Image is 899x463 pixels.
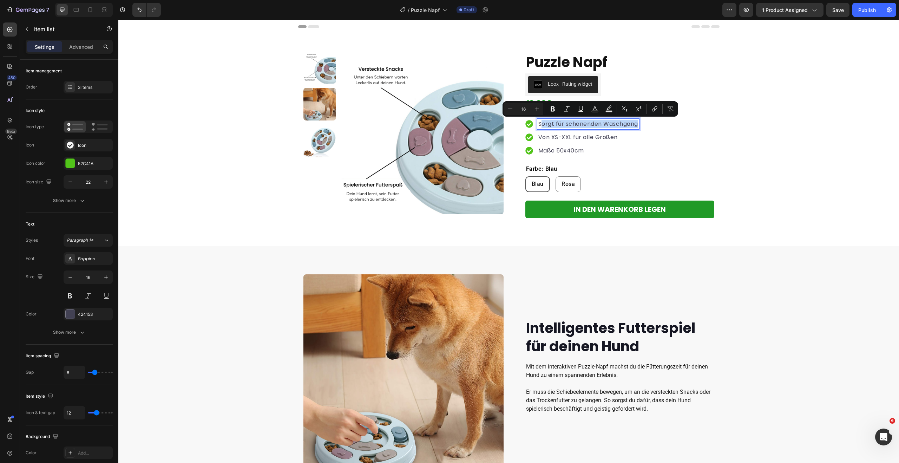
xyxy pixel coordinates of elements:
div: Order [26,84,37,90]
div: Rich Text Editor. Editing area: main [419,126,521,136]
p: Settings [35,43,54,51]
div: 52C41A [78,161,111,167]
span: Er muss die Schiebeelemente bewegen, um an die versteckten Snacks oder das Trockenfutter zu gelan... [408,369,592,392]
span: 6 [890,418,895,424]
input: Auto [64,406,85,419]
div: Item spacing [26,351,61,361]
span: Rosa [443,161,457,168]
img: gempages_458127380590887873-1f443b02-ba43-42ac-a059-efedcfb15490.png [185,255,385,455]
button: Save [826,3,849,17]
button: Paragraph 1* [64,234,113,247]
p: Item list [34,25,94,33]
span: Save [832,7,844,13]
button: Loox - Rating widget [410,57,480,73]
div: Rich Text Editor. Editing area: main [419,112,521,123]
div: Icon color [26,160,45,167]
h1: Puzzle Napf [407,31,596,54]
div: Icon size [26,177,53,187]
div: Size [26,272,44,282]
strong: Intelligentes Futterspiel für deinen Hund [408,299,577,337]
div: Icon [78,142,111,149]
div: Show more [53,197,86,204]
span: Mit dem interaktiven Puzzle-Napf machst du die Fütterungszeit für deinen Hund zu einem spannenden... [408,344,590,359]
p: Advanced [69,43,93,51]
div: Editor contextual toolbar [503,101,678,117]
div: Icon type [26,124,44,130]
p: No compare price [441,81,475,86]
div: Loox - Rating widget [429,61,474,68]
span: Puzzle Napf [411,6,440,14]
span: / [408,6,409,14]
div: Beta [5,129,17,134]
span: 1 product assigned [762,6,808,14]
button: 7 [3,3,52,17]
div: Add... [78,450,111,456]
input: Auto [64,366,85,379]
iframe: Design area [118,20,899,463]
div: Styles [26,237,38,243]
div: Undo/Redo [132,3,161,17]
div: IN DEN WARENKORB LEGEN [455,185,547,194]
p: Maße 50x40cm [420,127,520,135]
span: Paragraph 1* [67,237,93,243]
button: IN DEN WARENKORB LEGEN [407,181,596,198]
p: Von XS-XXL für alle Größen [420,113,520,122]
div: Icon style [26,107,45,114]
div: Icon [26,142,34,148]
div: Item style [26,392,55,401]
div: 3 items [78,84,111,91]
div: 450 [7,75,17,80]
div: Gap [26,369,34,376]
div: Icon & text gap [26,410,55,416]
div: Background [26,432,60,442]
img: loox.png [415,61,424,69]
p: 7 [46,6,49,14]
span: Draft [464,7,474,13]
button: Show more [26,194,113,207]
div: Color [26,311,37,317]
legend: Farbe: Blau [407,145,440,154]
span: Blau [413,161,425,168]
button: Show more [26,326,113,339]
div: Poppins [78,256,111,262]
div: 424153 [78,311,111,318]
div: Show more [53,329,86,336]
div: Font [26,255,34,262]
div: Item management [26,68,62,74]
div: Rich Text Editor. Editing area: main [419,99,521,110]
div: Color [26,450,37,456]
button: Publish [852,3,882,17]
iframe: Intercom live chat [875,429,892,445]
div: Publish [858,6,876,14]
div: Text [26,221,34,227]
div: 19,90€ [407,77,434,91]
p: Sorgt für schonenden Waschgang [420,100,520,109]
button: 1 product assigned [756,3,823,17]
